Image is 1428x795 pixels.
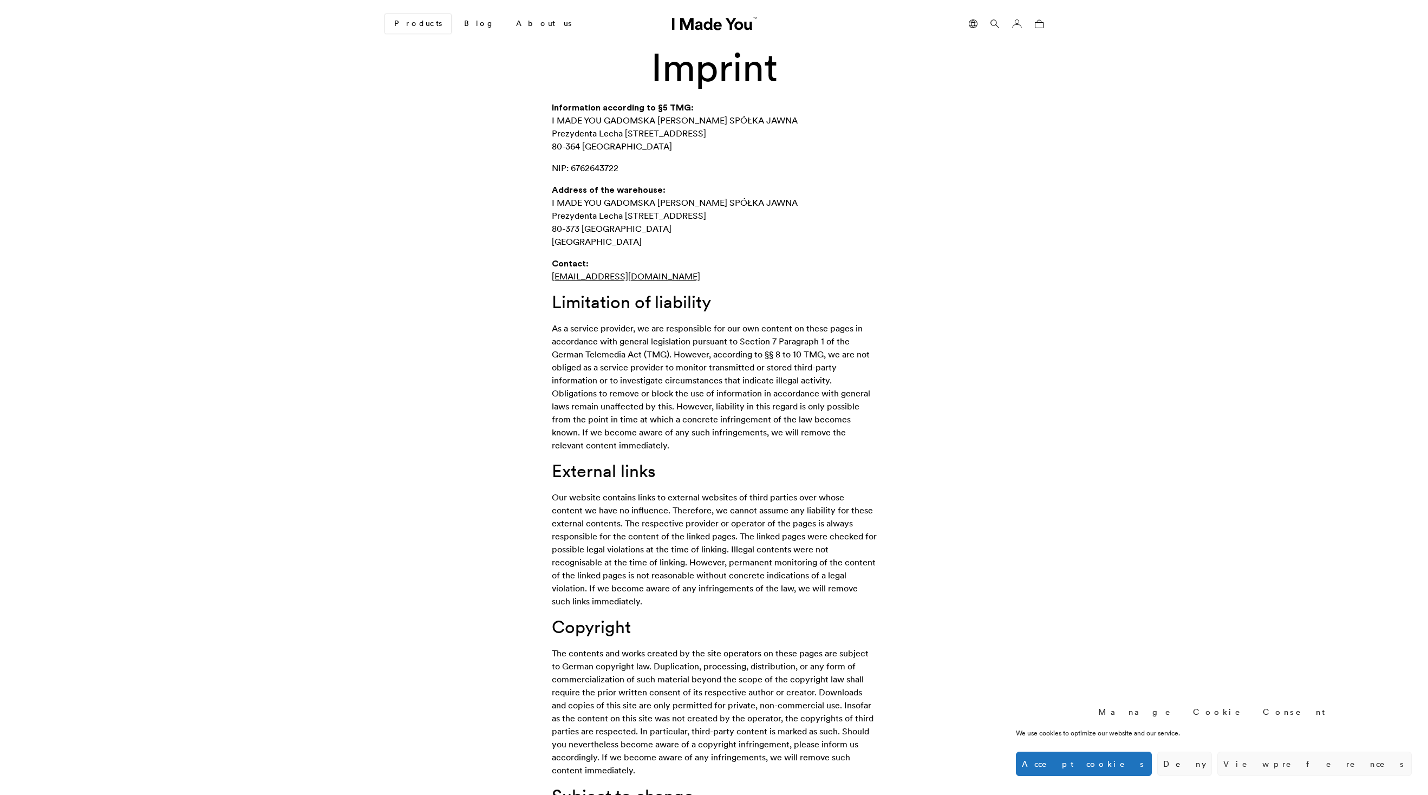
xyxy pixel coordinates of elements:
[552,291,877,313] h3: Limitation of liability
[552,115,798,126] span: I MADE YOU GADOMSKA [PERSON_NAME] SPÓŁKA JAWNA
[552,102,694,113] strong: Information according to §5 TMG:
[552,184,666,195] strong: Address of the warehouse:
[552,258,589,269] strong: Contact:
[507,15,580,33] a: About us
[552,616,877,638] h3: Copyright
[552,491,877,608] p: Our website contains links to external websites of third parties over whose content we have no in...
[1157,752,1212,776] button: Deny
[552,271,700,282] a: [EMAIL_ADDRESS][DOMAIN_NAME]
[552,197,798,208] span: I MADE YOU GADOMSKA [PERSON_NAME] SPÓŁKA JAWNA
[455,15,503,33] a: Blog
[552,647,877,777] p: The contents and works created by the site operators on these pages are subject to German copyrig...
[1016,728,1251,738] div: We use cookies to optimize our website and our service.
[385,14,451,34] a: Products
[1217,752,1412,776] button: View preferences
[552,128,706,139] span: Prezydenta Lecha [STREET_ADDRESS]
[495,46,933,89] h1: Imprint
[1016,752,1152,776] button: Accept cookies
[552,322,877,452] p: As a service provider, we are responsible for our own content on these pages in accordance with g...
[552,141,672,152] span: 80-364 [GEOGRAPHIC_DATA]
[1098,706,1330,718] div: Manage Cookie Consent
[552,223,671,234] span: 80-373 [GEOGRAPHIC_DATA]
[552,183,877,248] p: [GEOGRAPHIC_DATA]
[552,210,706,221] span: Prezydenta Lecha [STREET_ADDRESS]
[552,460,877,482] h3: External links
[552,162,618,173] span: NIP: 6762643722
